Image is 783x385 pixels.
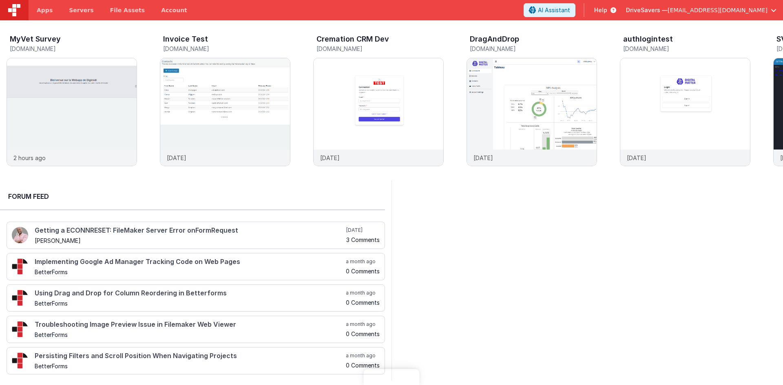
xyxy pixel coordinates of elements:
[320,154,340,162] p: [DATE]
[524,3,575,17] button: AI Assistant
[623,46,750,52] h5: [DOMAIN_NAME]
[346,321,380,328] h5: a month ago
[346,268,380,274] h5: 0 Comments
[12,290,28,306] img: 295_2.png
[346,299,380,306] h5: 0 Comments
[346,237,380,243] h5: 3 Comments
[346,352,380,359] h5: a month ago
[473,154,493,162] p: [DATE]
[346,331,380,337] h5: 0 Comments
[346,258,380,265] h5: a month ago
[10,46,137,52] h5: [DOMAIN_NAME]
[35,321,344,328] h4: Troubleshooting Image Preview Issue in Filemaker Web Viewer
[35,238,345,244] h5: [PERSON_NAME]
[7,316,385,343] a: Troubleshooting Image Preview Issue in Filemaker Web Viewer BetterForms a month ago 0 Comments
[35,269,344,275] h5: BetterForms
[35,352,344,360] h4: Persisting Filters and Scroll Position When Navigating Projects
[163,46,290,52] h5: [DOMAIN_NAME]
[7,347,385,374] a: Persisting Filters and Scroll Position When Navigating Projects BetterForms a month ago 0 Comments
[35,300,344,306] h5: BetterForms
[316,46,444,52] h5: [DOMAIN_NAME]
[594,6,607,14] span: Help
[35,363,344,369] h5: BetterForms
[167,154,186,162] p: [DATE]
[7,253,385,280] a: Implementing Google Ad Manager Tracking Code on Web Pages BetterForms a month ago 0 Comments
[69,6,93,14] span: Servers
[12,258,28,275] img: 295_2.png
[12,352,28,369] img: 295_2.png
[35,332,344,338] h5: BetterForms
[37,6,53,14] span: Apps
[35,290,344,297] h4: Using Drag and Drop for Column Reordering in Betterforms
[316,35,389,43] h3: Cremation CRM Dev
[7,222,385,249] a: Getting a ECONNRESET: FileMaker Server Error onFormRequest [PERSON_NAME] [DATE] 3 Comments
[668,6,768,14] span: [EMAIL_ADDRESS][DOMAIN_NAME]
[538,6,570,14] span: AI Assistant
[626,6,776,14] button: DriveSavers — [EMAIL_ADDRESS][DOMAIN_NAME]
[346,227,380,233] h5: [DATE]
[346,362,380,368] h5: 0 Comments
[470,35,519,43] h3: DragAndDrop
[12,227,28,243] img: 411_2.png
[627,154,646,162] p: [DATE]
[12,321,28,337] img: 295_2.png
[35,258,344,266] h4: Implementing Google Ad Manager Tracking Code on Web Pages
[470,46,597,52] h5: [DOMAIN_NAME]
[35,227,345,234] h4: Getting a ECONNRESET: FileMaker Server Error onFormRequest
[163,35,208,43] h3: Invoice Test
[7,284,385,312] a: Using Drag and Drop for Column Reordering in Betterforms BetterForms a month ago 0 Comments
[346,290,380,296] h5: a month ago
[8,191,377,201] h2: Forum Feed
[626,6,668,14] span: DriveSavers —
[10,35,61,43] h3: MyVet Survey
[623,35,673,43] h3: authlogintest
[110,6,145,14] span: File Assets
